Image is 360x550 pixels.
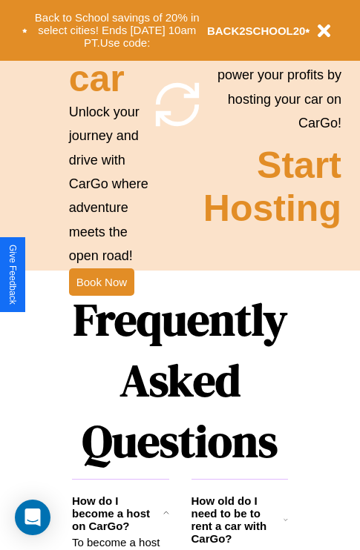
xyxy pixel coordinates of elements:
button: Back to School savings of 20% in select cities! Ends [DATE] 10am PT.Use code: [27,7,207,53]
p: Unlock your journey and drive with CarGo where adventure meets the open road! [69,100,151,268]
div: Open Intercom Messenger [15,500,50,535]
h3: How do I become a host on CarGo? [72,494,163,532]
h3: How old do I need to be to rent a car with CarGo? [192,494,284,545]
p: Rev up your earnings, share the wheels and power your profits by hosting your car on CarGo! [203,15,341,135]
b: BACK2SCHOOL20 [207,24,306,37]
h2: Start Hosting [203,144,341,230]
button: Book Now [69,268,134,296]
div: Give Feedback [7,245,18,305]
h1: Frequently Asked Questions [72,282,288,479]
